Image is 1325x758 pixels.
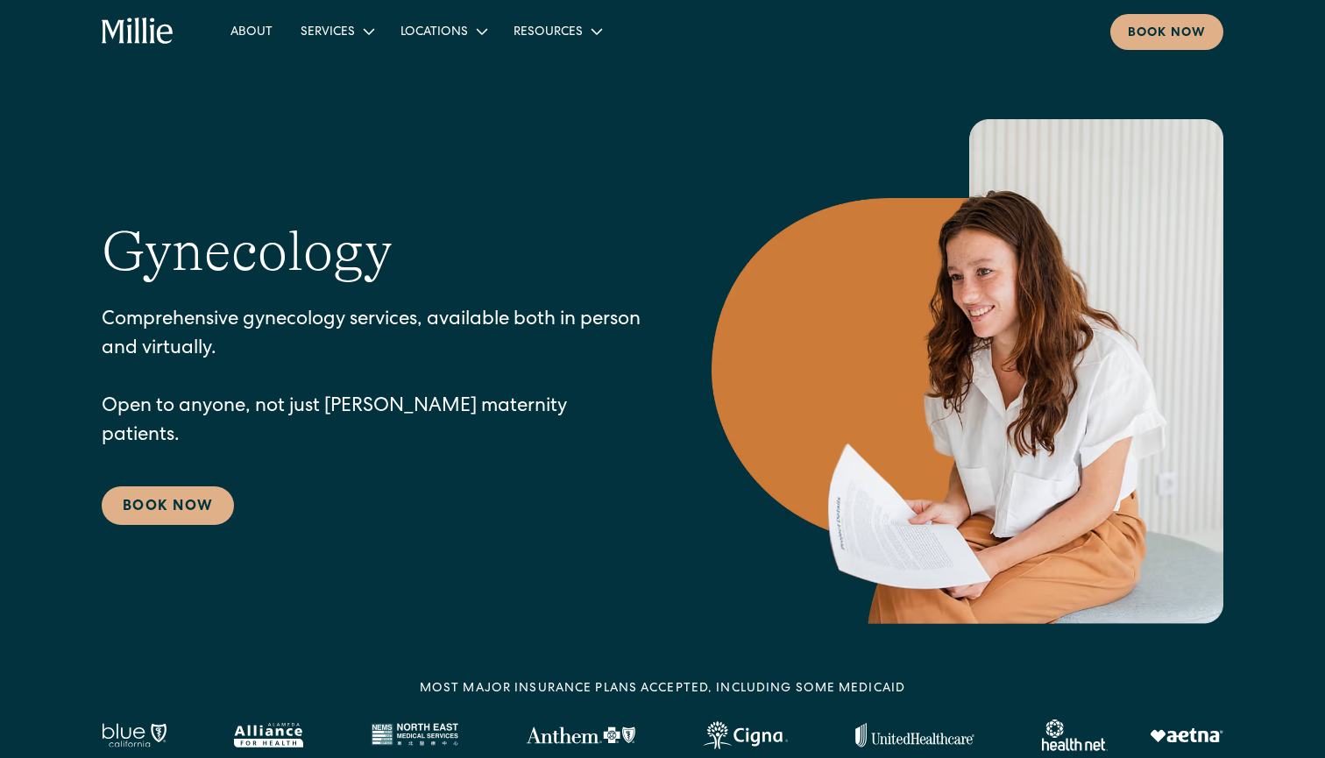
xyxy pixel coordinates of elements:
img: Cigna logo [703,721,788,749]
h1: Gynecology [102,218,393,286]
img: Aetna logo [1150,728,1223,742]
img: United Healthcare logo [855,723,974,747]
div: Resources [514,24,583,42]
a: home [102,18,174,46]
div: Locations [386,17,500,46]
img: Blue California logo [102,723,167,747]
div: MOST MAJOR INSURANCE PLANS ACCEPTED, INCLUDING some MEDICAID [420,680,905,698]
a: Book Now [102,486,234,525]
div: Services [301,24,355,42]
img: Alameda Alliance logo [234,723,303,747]
img: North East Medical Services logo [371,723,458,747]
img: Anthem Logo [526,726,635,744]
div: Resources [500,17,614,46]
div: Services [287,17,386,46]
img: Healthnet logo [1042,719,1108,751]
a: About [216,17,287,46]
p: Comprehensive gynecology services, available both in person and virtually. Open to anyone, not ju... [102,307,641,451]
div: Locations [400,24,468,42]
img: Smiling woman holding documents during a consultation, reflecting supportive guidance in maternit... [712,119,1223,624]
div: Book now [1128,25,1206,43]
a: Book now [1110,14,1223,50]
